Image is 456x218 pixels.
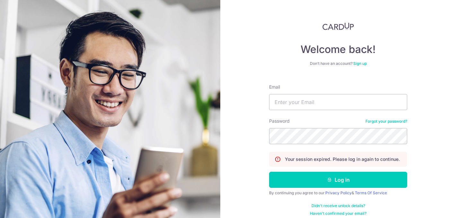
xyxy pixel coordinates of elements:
[365,119,407,124] a: Forgot your password?
[285,156,400,162] p: Your session expired. Please log in again to continue.
[269,84,280,90] label: Email
[353,61,367,66] a: Sign up
[325,190,352,195] a: Privacy Policy
[269,94,407,110] input: Enter your Email
[355,190,387,195] a: Terms Of Service
[269,172,407,188] button: Log in
[269,118,290,124] label: Password
[311,203,365,208] a: Didn't receive unlock details?
[269,61,407,66] div: Don’t have an account?
[269,43,407,56] h4: Welcome back!
[310,211,366,216] a: Haven't confirmed your email?
[269,190,407,196] div: By continuing you agree to our &
[322,22,354,30] img: CardUp Logo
